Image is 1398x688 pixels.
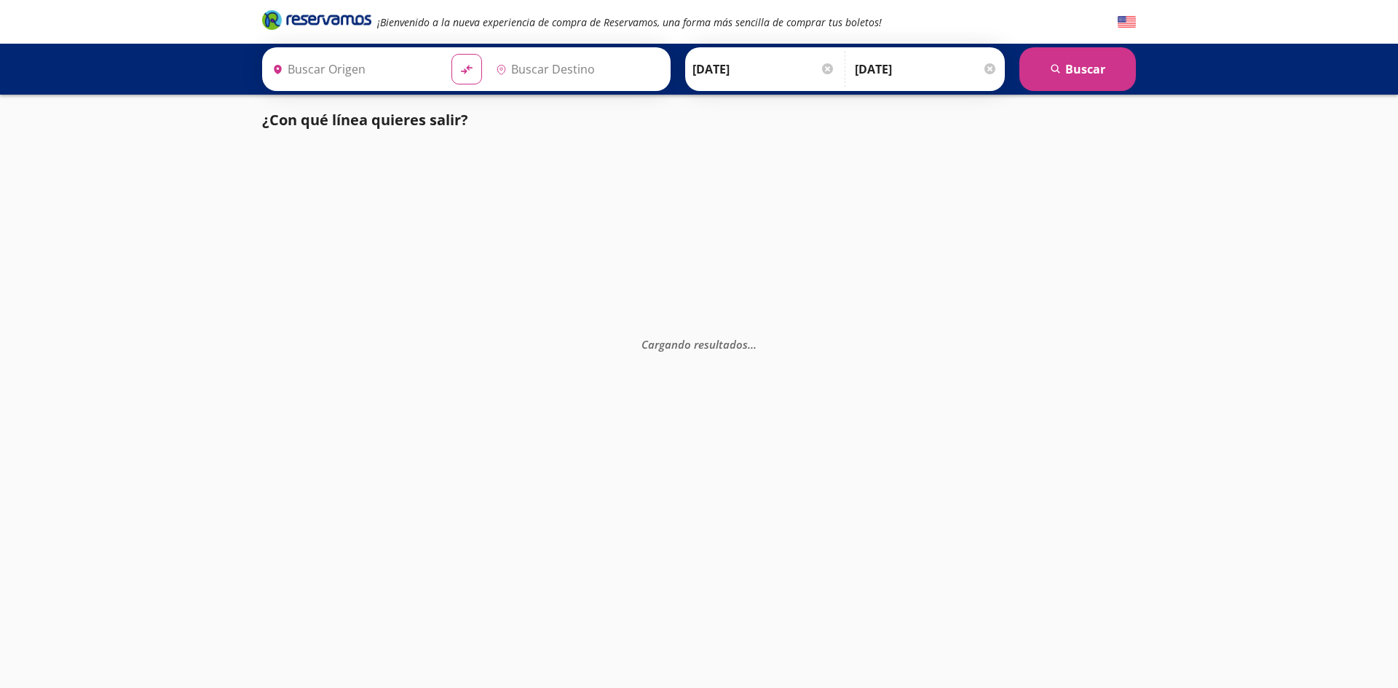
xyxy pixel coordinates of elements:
button: Buscar [1019,47,1136,91]
span: . [748,336,751,351]
span: . [751,336,754,351]
span: . [754,336,757,351]
a: Brand Logo [262,9,371,35]
em: Cargando resultados [641,336,757,351]
input: Elegir Fecha [692,51,835,87]
i: Brand Logo [262,9,371,31]
p: ¿Con qué línea quieres salir? [262,109,468,131]
em: ¡Bienvenido a la nueva experiencia de compra de Reservamos, una forma más sencilla de comprar tus... [377,15,882,29]
button: English [1118,13,1136,31]
input: Buscar Origen [266,51,440,87]
input: Opcional [855,51,998,87]
input: Buscar Destino [490,51,663,87]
